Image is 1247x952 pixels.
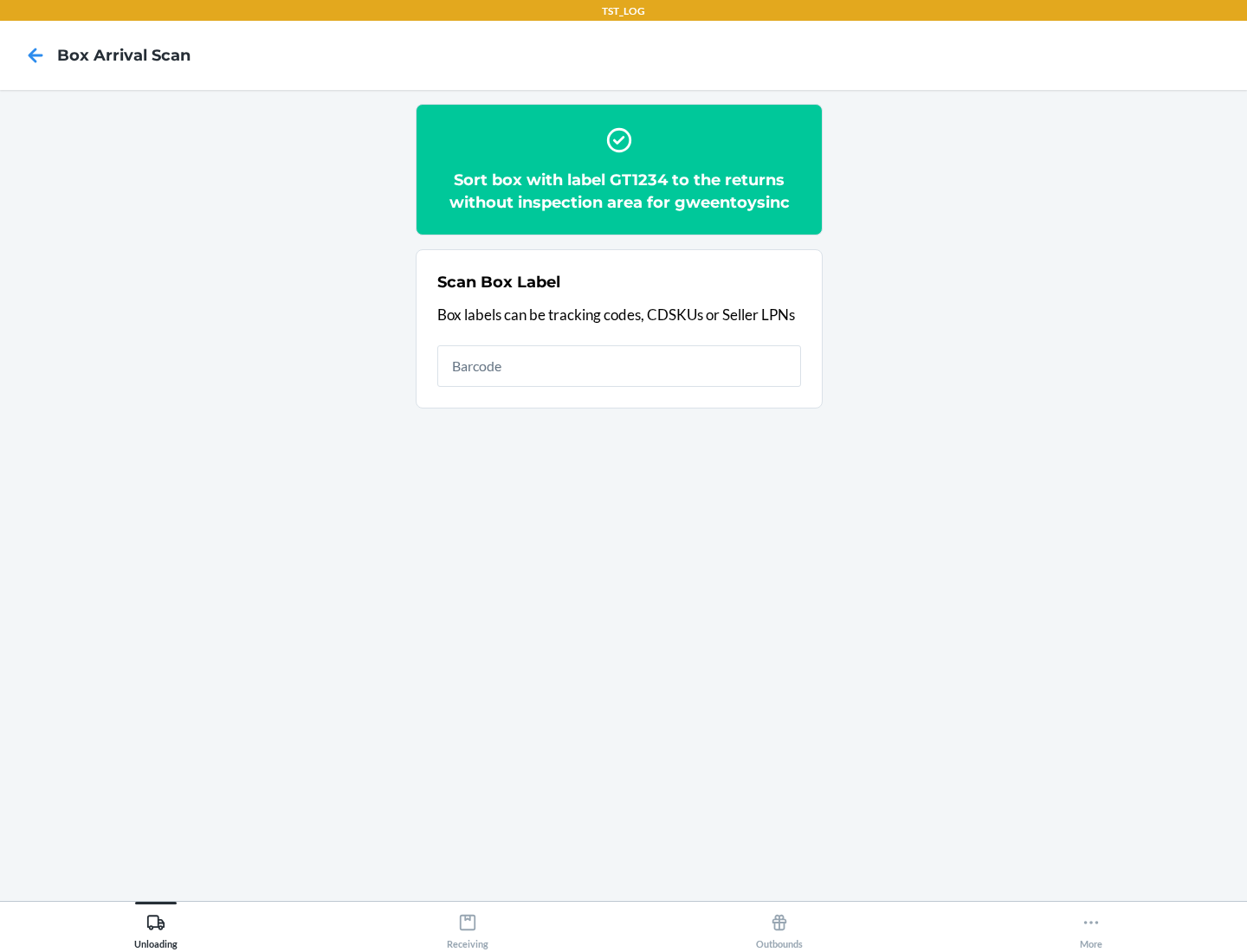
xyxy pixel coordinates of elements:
h2: Scan Box Label [437,271,560,293]
p: TST_LOG [602,3,645,19]
div: Outbounds [756,906,803,949]
button: Receiving [312,902,623,949]
div: Unloading [134,906,178,949]
h2: Sort box with label GT1234 to the returns without inspection area for gweentoysinc [437,169,801,214]
div: More [1080,906,1102,949]
h4: Box Arrival Scan [57,44,191,67]
button: Outbounds [623,902,935,949]
input: Barcode [437,345,801,387]
button: More [935,902,1247,949]
div: Receiving [447,906,488,949]
p: Box labels can be tracking codes, CDSKUs or Seller LPNs [437,304,801,326]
